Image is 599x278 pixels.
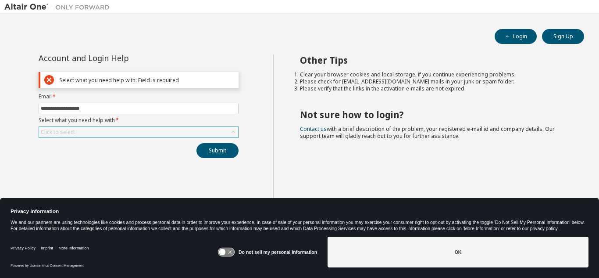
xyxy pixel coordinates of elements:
h2: Not sure how to login? [300,109,569,120]
a: Contact us [300,125,327,133]
h2: Other Tips [300,54,569,66]
div: Select what you need help with: Field is required [59,77,235,83]
li: Please check for [EMAIL_ADDRESS][DOMAIN_NAME] mails in your junk or spam folder. [300,78,569,85]
div: Click to select [41,129,75,136]
span: with a brief description of the problem, your registered e-mail id and company details. Our suppo... [300,125,555,140]
button: Sign Up [542,29,584,44]
button: Login [495,29,537,44]
li: Clear your browser cookies and local storage, if you continue experiencing problems. [300,71,569,78]
div: Click to select [39,127,238,137]
button: Submit [196,143,239,158]
li: Please verify that the links in the activation e-mails are not expired. [300,85,569,92]
div: Account and Login Help [39,54,199,61]
img: Altair One [4,3,114,11]
label: Email [39,93,239,100]
label: Select what you need help with [39,117,239,124]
